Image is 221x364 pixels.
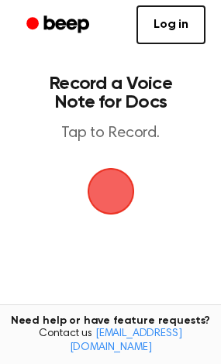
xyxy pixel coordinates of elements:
h1: Record a Voice Note for Docs [28,74,193,112]
span: Contact us [9,328,212,355]
p: Tap to Record. [28,124,193,143]
a: Beep [16,10,103,40]
a: Log in [136,5,205,44]
button: Beep Logo [88,168,134,215]
a: [EMAIL_ADDRESS][DOMAIN_NAME] [70,328,182,353]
